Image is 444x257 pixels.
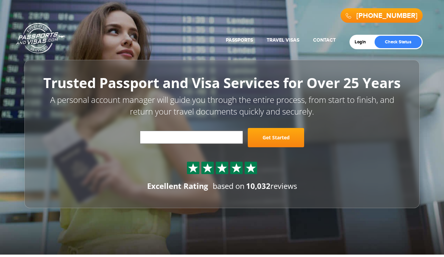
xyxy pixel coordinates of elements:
div: Excellent Rating [147,181,208,191]
p: A personal account manager will guide you through the entire process, from start to finish, and r... [40,94,404,118]
span: based on [213,181,245,191]
a: [PHONE_NUMBER] [356,12,418,20]
img: Sprite St [246,163,256,173]
img: Sprite St [231,163,242,173]
a: Get Started [248,128,304,147]
a: Contact [313,37,336,43]
a: Login [355,39,371,45]
img: Sprite St [202,163,213,173]
a: Passports [226,37,253,43]
a: Check Status [375,36,422,48]
img: Sprite St [188,163,198,173]
strong: 10,032 [246,181,270,191]
h1: Trusted Passport and Visa Services for Over 25 Years [40,75,404,90]
a: Passports & [DOMAIN_NAME] [16,23,65,54]
img: Sprite St [217,163,227,173]
a: Travel Visas [267,37,299,43]
span: reviews [246,181,297,191]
